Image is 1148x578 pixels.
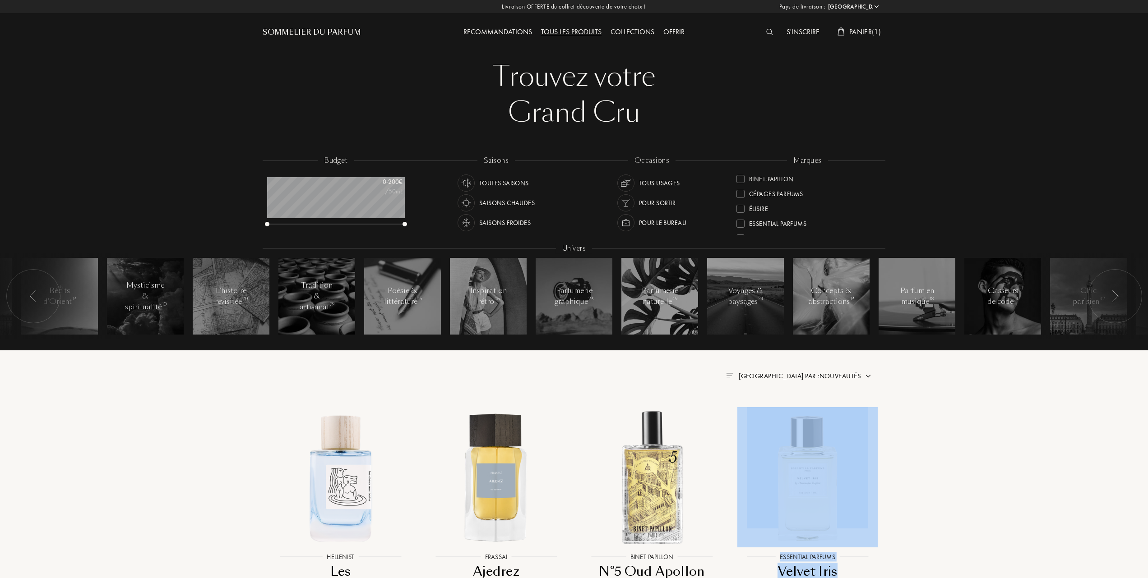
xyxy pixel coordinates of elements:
[984,285,1022,307] div: Casseurs de code
[357,177,403,187] div: 0 - 200 €
[1111,290,1119,302] img: arr_left.svg
[766,29,773,35] img: search_icn_white.svg
[556,243,592,254] div: Univers
[930,296,934,302] span: 18
[808,285,854,307] div: Concepts & abstractions
[459,27,537,37] a: Recommandations
[782,27,824,37] a: S'inscrire
[606,27,659,37] a: Collections
[620,197,632,209] img: usage_occasion_party_white.svg
[898,285,936,307] div: Parfum en musique
[460,216,472,229] img: usage_season_cold_white.svg
[459,27,537,38] div: Recommandations
[749,186,803,198] div: Cépages Parfums
[384,285,422,307] div: Poésie & littérature
[726,373,733,378] img: filter_by.png
[318,156,354,166] div: budget
[659,27,689,38] div: Offrir
[537,27,606,38] div: Tous les produits
[298,280,336,312] div: Tradition & artisanat
[865,372,872,380] img: arrow.png
[357,187,403,196] div: /50mL
[1014,296,1018,302] span: 14
[782,27,824,38] div: S'inscrire
[555,285,593,307] div: Parfumerie graphique
[269,59,879,95] div: Trouvez votre
[727,285,765,307] div: Voyages & paysages
[460,177,472,189] img: usage_season_average_white.svg
[749,231,827,243] div: Fabbrica [PERSON_NAME]
[582,407,722,547] img: N°5 Oud Apollon Binet-Papillon
[479,214,531,231] div: Saisons froides
[838,28,845,36] img: cart_white.svg
[270,407,411,547] img: Les Dieux aux Bains Hellenist
[477,156,515,166] div: saisons
[30,290,37,302] img: arr_left.svg
[659,27,689,37] a: Offrir
[873,3,880,10] img: arrow_w.png
[779,2,826,11] span: Pays de livraison :
[639,174,680,192] div: Tous usages
[242,296,248,302] span: 20
[620,216,632,229] img: usage_occasion_work_white.svg
[479,194,535,211] div: Saisons chaudes
[639,194,676,211] div: Pour sortir
[269,95,879,131] div: Grand Cru
[460,197,472,209] img: usage_season_hot_white.svg
[758,296,764,302] span: 24
[849,27,881,37] span: Panier ( 1 )
[263,27,361,38] a: Sommelier du Parfum
[537,27,606,37] a: Tous les produits
[330,301,334,307] span: 79
[672,296,677,302] span: 49
[418,296,422,302] span: 15
[739,372,861,381] span: [GEOGRAPHIC_DATA] par : Nouveautés
[479,174,529,192] div: Toutes saisons
[737,407,878,547] img: Velvet Iris Essential Parfums
[628,156,676,166] div: occasions
[495,296,500,302] span: 45
[749,171,794,183] div: Binet-Papillon
[787,156,828,166] div: marques
[162,301,167,307] span: 10
[212,285,250,307] div: L'histoire revisitée
[749,201,768,213] div: Élisire
[850,296,855,302] span: 13
[620,177,632,189] img: usage_occasion_all_white.svg
[641,285,679,307] div: Parfumerie naturelle
[749,216,806,228] div: Essential Parfums
[588,296,594,302] span: 23
[125,280,166,312] div: Mysticisme & spiritualité
[469,285,508,307] div: Inspiration rétro
[606,27,659,38] div: Collections
[639,214,686,231] div: Pour le bureau
[426,407,566,547] img: Ajedrez Frassai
